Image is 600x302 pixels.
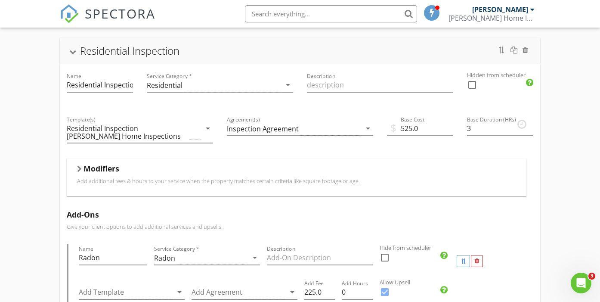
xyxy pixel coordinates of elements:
[342,285,372,299] input: Add Hours
[154,254,175,262] div: Radon
[287,287,297,297] i: arrow_drop_down
[84,164,119,173] h5: Modifiers
[571,273,591,293] iframe: Intercom live chat
[60,4,79,23] img: The Best Home Inspection Software - Spectora
[472,5,528,14] div: [PERSON_NAME]
[67,125,188,140] div: Residential Inspection [PERSON_NAME] Home Inspections
[283,80,293,90] i: arrow_drop_down
[67,78,133,92] input: Name
[588,273,595,280] span: 3
[227,125,299,133] div: Inspection Agreement
[363,123,373,134] i: arrow_drop_down
[77,177,516,184] p: Add additional fees & hours to your service when the property matches certain criteria like squar...
[307,78,453,92] input: Description
[390,120,396,136] span: $
[60,12,155,30] a: SPECTORA
[147,81,182,89] div: Residential
[174,287,185,297] i: arrow_drop_down
[67,210,533,219] h5: Add-Ons
[203,123,213,134] i: arrow_drop_down
[245,5,417,22] input: Search everything...
[79,251,147,265] input: Name
[387,121,453,136] input: Base Cost
[380,244,585,252] label: Hide from scheduler
[80,44,179,58] div: Residential Inspection
[304,285,335,299] input: Add Fee
[448,14,535,22] div: Davis Home Inspections LLC
[250,252,260,263] i: arrow_drop_down
[67,223,533,230] p: Give your client options to add additional services and upsells.
[467,121,533,136] input: Base Duration (HRs)
[267,251,373,265] input: Description
[380,278,585,286] label: Allow Upsell
[85,4,155,22] span: SPECTORA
